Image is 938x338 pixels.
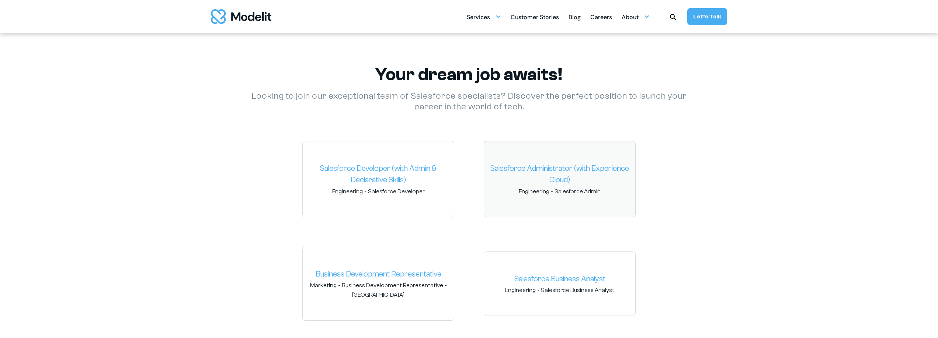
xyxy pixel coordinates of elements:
a: Blog [569,10,581,24]
div: Blog [569,11,581,25]
span: Business Development Representative [342,281,443,289]
span: [GEOGRAPHIC_DATA] [352,291,404,299]
span: Salesforce Admin [555,187,601,196]
span: Engineering [519,187,549,196]
span: Marketing [310,281,337,289]
a: Salesforce Developer (with Admin & Declarative Skills) [309,163,448,186]
span: - [490,187,629,196]
div: Careers [590,11,612,25]
span: Salesforce Business Analyst [541,286,614,294]
h2: Your dream job awaits! [240,64,698,85]
a: Customer Stories [511,10,559,24]
span: - [309,187,448,196]
span: - [490,286,629,294]
div: Customer Stories [511,11,559,25]
div: Let’s Talk [693,13,721,21]
div: Services [467,11,490,25]
div: Services [467,10,501,24]
a: Business Development Representative [309,268,448,280]
span: Salesforce Developer [368,187,425,196]
span: Engineering [332,187,363,196]
a: Salesforce Administrator (with Experience Cloud) [490,163,629,186]
p: Looking to join our exceptional team of Salesforce specialists? Discover the perfect position to ... [240,91,698,112]
a: home [211,9,271,24]
div: About [622,11,639,25]
div: About [622,10,650,24]
a: Let’s Talk [687,8,727,25]
span: - - [309,281,448,299]
a: Salesforce Business Analyst [490,273,629,285]
a: Careers [590,10,612,24]
span: Engineering [505,286,536,294]
img: modelit logo [211,9,271,24]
